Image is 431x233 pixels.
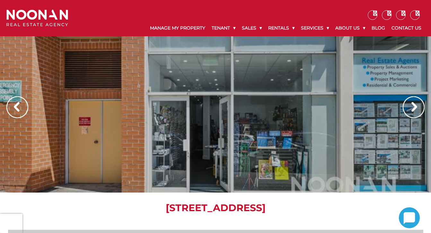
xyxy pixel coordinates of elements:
a: Tenant [208,20,239,36]
img: Arrow slider [403,96,425,118]
a: Sales [239,20,265,36]
a: Contact Us [388,20,425,36]
img: Arrow slider [6,96,28,118]
a: Rentals [265,20,298,36]
a: About Us [332,20,368,36]
a: Services [298,20,332,36]
a: Blog [368,20,388,36]
img: Noonan Real Estate Agency [6,10,68,27]
a: Manage My Property [147,20,208,36]
h1: [STREET_ADDRESS] [8,202,423,214]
